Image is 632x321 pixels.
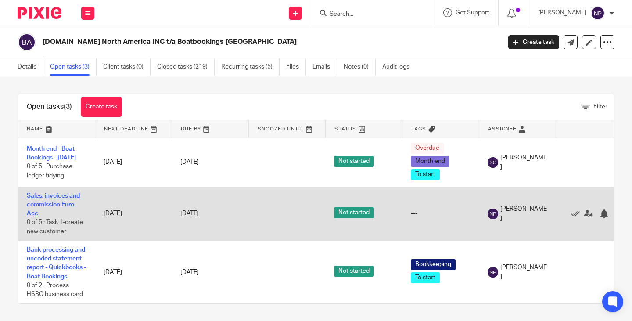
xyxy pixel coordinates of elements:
img: Pixie [18,7,61,19]
span: Bookkeeping [411,259,456,270]
span: Not started [334,266,374,277]
a: Mark as done [571,209,584,218]
span: Month end [411,156,449,167]
a: Files [286,58,306,76]
a: Sales, invoices and commission Euro Acc [27,193,80,217]
a: Open tasks (3) [50,58,97,76]
p: [PERSON_NAME] [538,8,586,17]
span: Not started [334,207,374,218]
span: [PERSON_NAME] [500,153,547,171]
span: Snoozed Until [258,126,304,131]
a: Closed tasks (219) [157,58,215,76]
span: 0 of 5 · Task 1-create new customer [27,220,83,235]
a: Create task [81,97,122,117]
span: (3) [64,103,72,110]
a: Bank processing and uncoded statement report - Quickbooks - Boat Bookings [27,247,86,280]
span: 0 of 5 · Purchase ledger tidying [27,164,72,179]
span: [DATE] [180,210,199,216]
img: svg%3E [488,209,498,219]
span: Overdue [411,143,444,154]
h1: Open tasks [27,102,72,112]
span: Not started [334,156,374,167]
span: Get Support [456,10,489,16]
td: [DATE] [95,187,172,241]
td: [DATE] [95,241,172,303]
a: Details [18,58,43,76]
img: svg%3E [591,6,605,20]
a: Create task [508,35,559,49]
span: 0 of 2 · Process HSBC business card [27,282,83,298]
img: svg%3E [488,157,498,168]
a: Client tasks (0) [103,58,151,76]
span: To start [411,169,440,180]
td: [DATE] [95,138,172,187]
a: Month end - Boat Bookings - [DATE] [27,146,76,161]
span: [PERSON_NAME] [500,263,547,281]
input: Search [329,11,408,18]
span: [PERSON_NAME] [500,205,547,223]
span: Filter [593,104,607,110]
a: Audit logs [382,58,416,76]
a: Emails [312,58,337,76]
h2: [DOMAIN_NAME] North America INC t/a Boatbookings [GEOGRAPHIC_DATA] [43,37,405,47]
img: svg%3E [488,267,498,278]
span: To start [411,272,440,283]
span: Status [334,126,356,131]
span: [DATE] [180,159,199,165]
img: svg%3E [18,33,36,51]
a: Recurring tasks (5) [221,58,280,76]
span: [DATE] [180,269,199,275]
a: Notes (0) [344,58,376,76]
span: Tags [411,126,426,131]
div: --- [411,209,470,218]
